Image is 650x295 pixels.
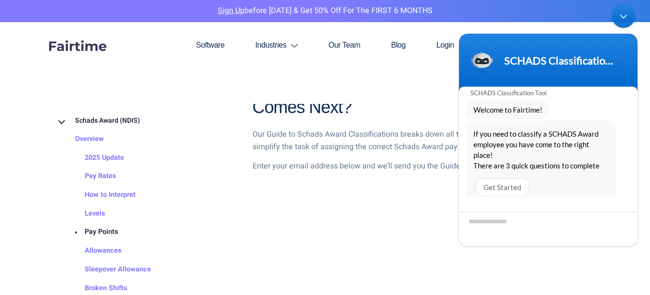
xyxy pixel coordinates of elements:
p: before [DATE] & Get 50% Off for the FIRST 6 MONTHS [7,5,643,17]
a: Levels [65,204,105,223]
a: Industries [240,22,313,68]
a: Schads Award (NDIS) [56,112,140,130]
a: Our Team [313,22,376,68]
a: Pay Rates [65,167,116,186]
a: Login [421,22,470,68]
textarea: Choose an option [5,212,183,246]
a: Software [180,22,240,68]
p: Enter your email address below and we’ll send you the Guide straight away. [253,160,595,173]
a: Blog [376,22,421,68]
div: Get Started [21,178,75,196]
a: Pay Points [65,223,118,242]
a: 2025 Update [65,148,124,167]
a: Allowances [65,242,121,260]
a: How to Interpret [65,186,136,205]
a: Sleepover Allowance [65,260,151,279]
a: Sign Up [218,5,244,16]
a: Overview [56,130,104,149]
p: Our Guide to Schads Award Classifications breaks down all the complexities and is colour coded to... [253,128,595,153]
